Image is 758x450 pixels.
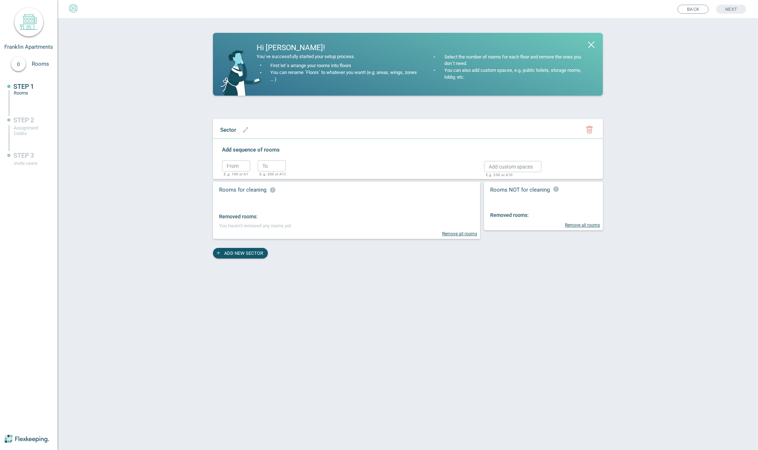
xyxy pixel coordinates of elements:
div: You can rename `Floors` to whatever you want! (e.g. areas, wings, zones ... ) [269,69,418,83]
span: Rooms for cleaning [219,187,276,193]
span: You haven’t removed any rooms yet. [219,223,292,228]
span: Rooms NOT for cleaning [490,187,550,193]
div: Assignment Codes [14,125,46,136]
div: Hi [PERSON_NAME]! [257,44,418,52]
span: Rooms [32,61,57,67]
span: STEP 3 [13,152,34,159]
span: Sector [220,127,236,133]
button: Back [678,5,709,14]
button: ADD NEW SECTOR [213,248,268,258]
div: You`ve successfully started your setup process. [257,53,418,60]
span: Back [687,5,699,13]
p: E.g. 200 or A10 [260,172,281,176]
div: Select the number of rooms for each floor and remove the ones you don`t need. [443,54,590,67]
label: Add sequence of rooms [222,146,470,154]
p: E.g. 200 or A10 [486,173,536,177]
div: 0 [11,57,26,71]
span: STEP 2 [13,116,34,124]
div: Remove all rooms [490,223,603,228]
div: Removed rooms: [490,211,603,219]
div: Rooms [14,90,46,96]
span: ADD NEW SECTOR [224,248,263,258]
div: You can also add custom spaces, e.g. public toilets, storage rooms, lobby, etc. [443,67,590,81]
div: First let`s arrange your rooms into floors [269,62,351,69]
div: Removed rooms: [219,213,480,220]
span: Franklin Apartments [4,44,53,50]
span: STEP 1 [13,83,34,90]
div: Invite users [14,161,46,166]
div: Remove all rooms [219,231,480,236]
p: E.g. 100 or A1 [224,172,245,176]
